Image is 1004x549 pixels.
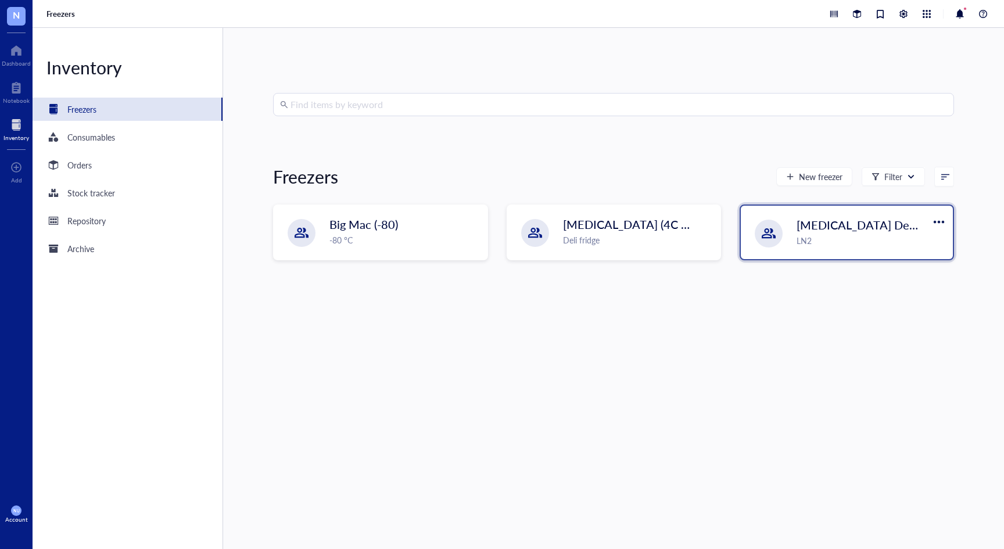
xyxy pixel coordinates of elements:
div: Freezers [67,103,96,116]
div: Repository [67,214,106,227]
button: New freezer [776,167,852,186]
div: Freezers [273,165,338,188]
span: [MEDICAL_DATA] Dewer [797,217,929,233]
div: Consumables [67,131,115,143]
a: Notebook [3,78,30,104]
a: Orders [33,153,223,177]
div: Stock tracker [67,186,115,199]
span: Big Mac (-80) [329,216,398,232]
a: Dashboard [2,41,31,67]
div: LN2 [797,234,946,247]
span: N [13,8,20,22]
div: Orders [67,159,92,171]
a: Stock tracker [33,181,223,204]
a: Inventory [3,116,29,141]
div: Dashboard [2,60,31,67]
span: New freezer [799,172,842,181]
span: [MEDICAL_DATA] (4C Fridge Lab) [563,216,736,232]
div: Account [5,516,28,523]
div: Archive [67,242,94,255]
div: Add [11,177,22,184]
div: Inventory [3,134,29,141]
a: Repository [33,209,223,232]
div: Notebook [3,97,30,104]
a: Archive [33,237,223,260]
div: Filter [884,170,902,183]
span: NU [13,508,19,513]
div: Inventory [33,56,223,79]
a: Freezers [46,9,77,19]
div: Deli fridge [563,234,713,246]
a: Freezers [33,98,223,121]
a: Consumables [33,125,223,149]
div: -80 °C [329,234,480,246]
